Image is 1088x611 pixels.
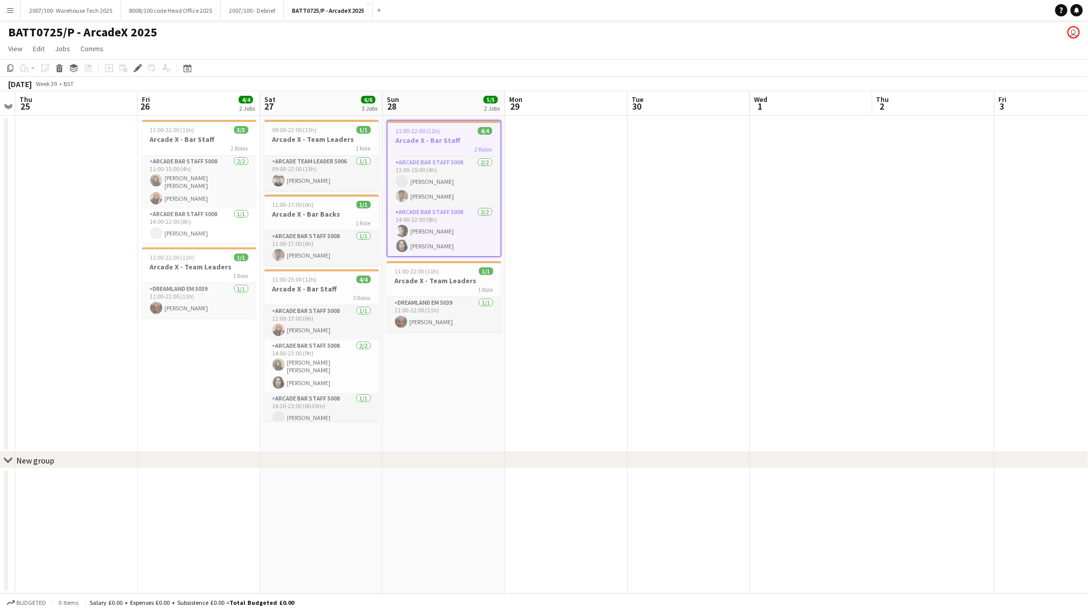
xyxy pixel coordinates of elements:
[478,127,492,135] span: 4/4
[362,104,378,112] div: 3 Jobs
[875,100,889,112] span: 2
[142,208,257,243] app-card-role: Arcade Bar Staff 50081/114:00-22:00 (8h)[PERSON_NAME]
[999,95,1007,104] span: Fri
[33,44,45,53] span: Edit
[264,305,379,340] app-card-role: Arcade Bar Staff 50081/111:00-17:00 (6h)[PERSON_NAME]
[361,96,375,103] span: 6/6
[150,126,195,134] span: 11:00-22:00 (11h)
[388,136,500,145] h3: Arcade X - Bar Staff
[142,156,257,208] app-card-role: Arcade Bar Staff 50082/211:00-15:00 (4h)[PERSON_NAME] [PERSON_NAME][PERSON_NAME]
[8,25,157,40] h1: BATT0725/P - ArcadeX 2025
[264,195,379,265] app-job-card: 11:00-17:00 (6h)1/1Arcade X - Bar Backs1 RoleArcade Bar Staff 50081/111:00-17:00 (6h)[PERSON_NAME]
[142,262,257,271] h3: Arcade X - Team Leaders
[56,599,81,606] span: 0 items
[479,267,493,275] span: 1/1
[142,283,257,318] app-card-role: Dreamland EM 50391/111:00-22:00 (11h)[PERSON_NAME]
[140,100,150,112] span: 26
[5,597,48,608] button: Budgeted
[229,599,294,606] span: Total Budgeted £0.00
[388,206,500,256] app-card-role: Arcade Bar Staff 50082/214:00-22:00 (8h)[PERSON_NAME][PERSON_NAME]
[8,44,23,53] span: View
[264,340,379,393] app-card-role: Arcade Bar Staff 50082/214:00-23:00 (9h)[PERSON_NAME] [PERSON_NAME][PERSON_NAME]
[90,599,294,606] div: Salary £0.00 + Expenses £0.00 + Subsistence £0.00 =
[264,156,379,191] app-card-role: Arcade Team Leader 50061/109:00-22:00 (13h)[PERSON_NAME]
[34,80,59,88] span: Week 39
[997,100,1007,112] span: 3
[231,144,248,152] span: 2 Roles
[395,267,440,275] span: 11:00-22:00 (11h)
[264,230,379,265] app-card-role: Arcade Bar Staff 50081/111:00-17:00 (6h)[PERSON_NAME]
[284,1,373,20] button: BATT0725/P - ArcadeX 2025
[387,261,501,332] app-job-card: 11:00-22:00 (11h)1/1Arcade X - Team Leaders1 RoleDreamland EM 50391/111:00-22:00 (11h)[PERSON_NAME]
[752,100,767,112] span: 1
[264,393,379,428] app-card-role: Arcade Bar Staff 50081/116:30-23:00 (6h30m)[PERSON_NAME]
[55,44,70,53] span: Jobs
[221,1,284,20] button: 2007/100 - Debrief
[142,135,257,144] h3: Arcade X - Bar Staff
[632,95,643,104] span: Tue
[263,100,276,112] span: 27
[264,269,379,421] app-job-card: 11:00-23:00 (12h)4/4Arcade X - Bar Staff3 RolesArcade Bar Staff 50081/111:00-17:00 (6h)[PERSON_NA...
[21,1,121,20] button: 2007/100- Warehouse Tech 2025
[1068,26,1080,38] app-user-avatar: Elizabeth Ramirez Baca
[630,100,643,112] span: 30
[357,276,371,283] span: 4/4
[385,100,399,112] span: 28
[387,120,501,257] app-job-card: 11:00-22:00 (11h)4/4Arcade X - Bar Staff2 RolesArcade Bar Staff 50082/211:00-15:00 (4h)[PERSON_NA...
[234,126,248,134] span: 3/3
[508,100,522,112] span: 29
[234,254,248,261] span: 1/1
[509,95,522,104] span: Mon
[76,42,108,55] a: Comms
[239,96,253,103] span: 4/4
[51,42,74,55] a: Jobs
[484,104,500,112] div: 2 Jobs
[357,126,371,134] span: 1/1
[29,42,49,55] a: Edit
[357,201,371,208] span: 1/1
[264,135,379,144] h3: Arcade X - Team Leaders
[142,95,150,104] span: Fri
[16,455,54,466] div: New group
[396,127,441,135] span: 11:00-22:00 (11h)
[264,209,379,219] h3: Arcade X - Bar Backs
[754,95,767,104] span: Wed
[273,126,317,134] span: 09:00-22:00 (13h)
[8,79,32,89] div: [DATE]
[356,219,371,227] span: 1 Role
[150,254,195,261] span: 11:00-22:00 (11h)
[388,157,500,206] app-card-role: Arcade Bar Staff 50082/211:00-15:00 (4h)[PERSON_NAME][PERSON_NAME]
[121,1,221,20] button: 8008/100 code Head Office 2025
[478,286,493,293] span: 1 Role
[356,144,371,152] span: 1 Role
[64,80,74,88] div: BST
[239,104,255,112] div: 2 Jobs
[80,44,103,53] span: Comms
[19,95,32,104] span: Thu
[876,95,889,104] span: Thu
[484,96,498,103] span: 5/5
[273,201,314,208] span: 11:00-17:00 (6h)
[273,276,317,283] span: 11:00-23:00 (12h)
[475,145,492,153] span: 2 Roles
[234,272,248,280] span: 1 Role
[387,276,501,285] h3: Arcade X - Team Leaders
[142,247,257,318] app-job-card: 11:00-22:00 (11h)1/1Arcade X - Team Leaders1 RoleDreamland EM 50391/111:00-22:00 (11h)[PERSON_NAME]
[264,284,379,293] h3: Arcade X - Bar Staff
[16,599,46,606] span: Budgeted
[387,297,501,332] app-card-role: Dreamland EM 50391/111:00-22:00 (11h)[PERSON_NAME]
[387,95,399,104] span: Sun
[4,42,27,55] a: View
[353,294,371,302] span: 3 Roles
[142,120,257,243] app-job-card: 11:00-22:00 (11h)3/3Arcade X - Bar Staff2 RolesArcade Bar Staff 50082/211:00-15:00 (4h)[PERSON_NA...
[264,120,379,191] app-job-card: 09:00-22:00 (13h)1/1Arcade X - Team Leaders1 RoleArcade Team Leader 50061/109:00-22:00 (13h)[PERS...
[264,95,276,104] span: Sat
[18,100,32,112] span: 25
